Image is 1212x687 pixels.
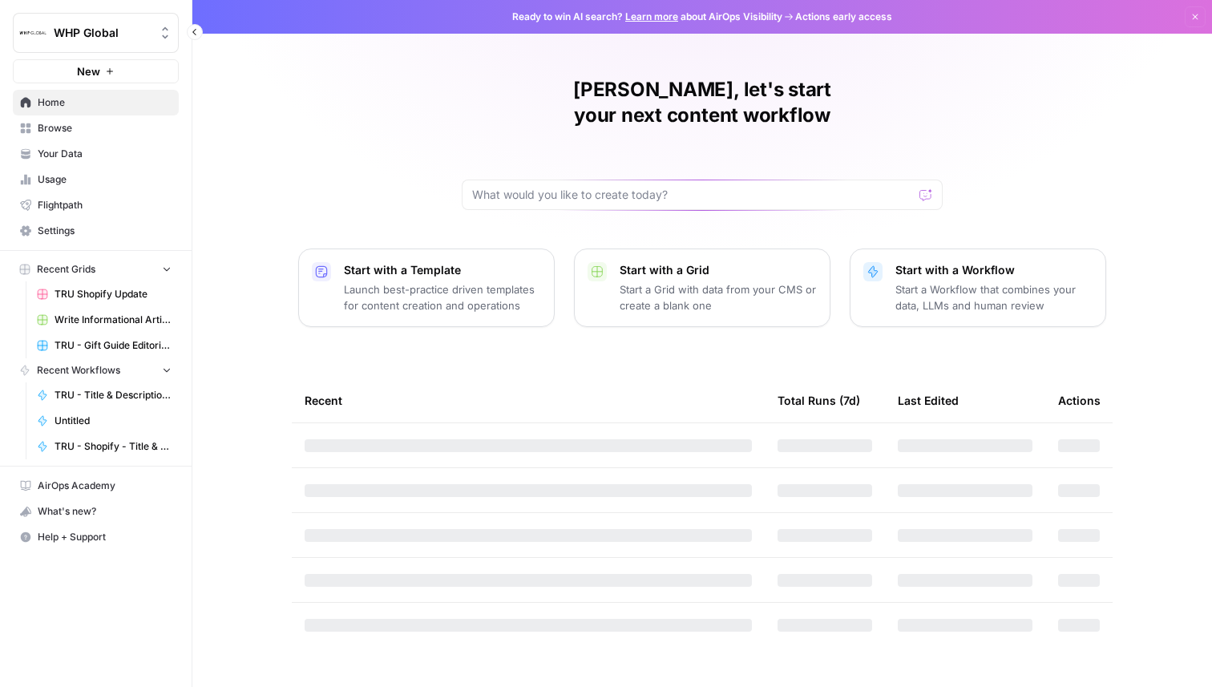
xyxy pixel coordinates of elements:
[37,262,95,277] span: Recent Grids
[55,414,172,428] span: Untitled
[18,18,47,47] img: WHP Global Logo
[850,249,1106,327] button: Start with a WorkflowStart a Workflow that combines your data, LLMs and human review
[30,382,179,408] a: TRU - Title & Description Generator
[38,479,172,493] span: AirOps Academy
[344,262,541,278] p: Start with a Template
[54,25,151,41] span: WHP Global
[38,530,172,544] span: Help + Support
[778,378,860,422] div: Total Runs (7d)
[13,167,179,192] a: Usage
[13,218,179,244] a: Settings
[895,281,1093,313] p: Start a Workflow that combines your data, LLMs and human review
[14,499,178,523] div: What's new?
[13,358,179,382] button: Recent Workflows
[13,115,179,141] a: Browse
[38,198,172,212] span: Flightpath
[30,434,179,459] a: TRU - Shopify - Title & Description Generator
[55,388,172,402] span: TRU - Title & Description Generator
[625,10,678,22] a: Learn more
[30,281,179,307] a: TRU Shopify Update
[38,172,172,187] span: Usage
[55,338,172,353] span: TRU - Gift Guide Editorial Articles (2025)
[620,281,817,313] p: Start a Grid with data from your CMS or create a blank one
[55,439,172,454] span: TRU - Shopify - Title & Description Generator
[13,90,179,115] a: Home
[512,10,782,24] span: Ready to win AI search? about AirOps Visibility
[13,141,179,167] a: Your Data
[13,473,179,499] a: AirOps Academy
[13,257,179,281] button: Recent Grids
[38,95,172,110] span: Home
[462,77,943,128] h1: [PERSON_NAME], let's start your next content workflow
[77,63,100,79] span: New
[38,224,172,238] span: Settings
[13,524,179,550] button: Help + Support
[30,408,179,434] a: Untitled
[13,13,179,53] button: Workspace: WHP Global
[472,187,913,203] input: What would you like to create today?
[55,313,172,327] span: Write Informational Article
[298,249,555,327] button: Start with a TemplateLaunch best-practice driven templates for content creation and operations
[895,262,1093,278] p: Start with a Workflow
[13,59,179,83] button: New
[38,147,172,161] span: Your Data
[13,192,179,218] a: Flightpath
[30,333,179,358] a: TRU - Gift Guide Editorial Articles (2025)
[620,262,817,278] p: Start with a Grid
[30,307,179,333] a: Write Informational Article
[13,499,179,524] button: What's new?
[55,287,172,301] span: TRU Shopify Update
[37,363,120,378] span: Recent Workflows
[38,121,172,135] span: Browse
[574,249,830,327] button: Start with a GridStart a Grid with data from your CMS or create a blank one
[344,281,541,313] p: Launch best-practice driven templates for content creation and operations
[898,378,959,422] div: Last Edited
[305,378,752,422] div: Recent
[795,10,892,24] span: Actions early access
[1058,378,1101,422] div: Actions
